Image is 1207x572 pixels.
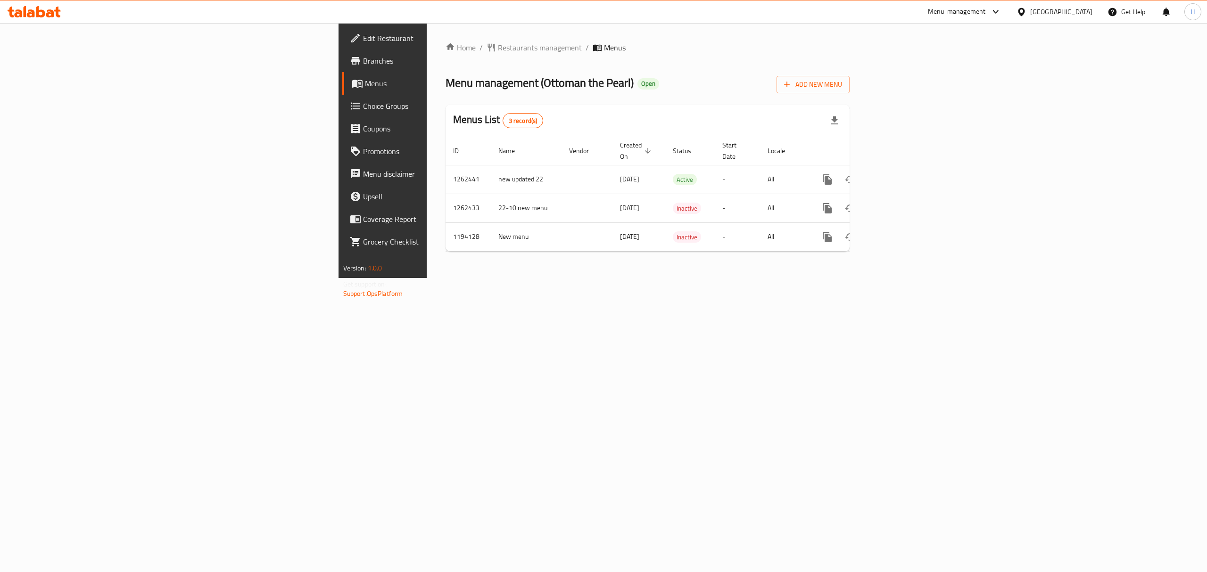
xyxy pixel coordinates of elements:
[816,168,839,191] button: more
[715,194,760,222] td: -
[446,42,850,53] nav: breadcrumb
[342,208,540,230] a: Coverage Report
[342,230,540,253] a: Grocery Checklist
[363,100,533,112] span: Choice Groups
[784,79,842,90] span: Add New Menu
[363,33,533,44] span: Edit Restaurant
[365,78,533,89] span: Menus
[823,109,846,132] div: Export file
[569,145,601,156] span: Vendor
[1190,7,1195,17] span: H
[722,139,749,162] span: Start Date
[637,80,659,88] span: Open
[342,185,540,208] a: Upsell
[498,145,527,156] span: Name
[637,78,659,90] div: Open
[928,6,986,17] div: Menu-management
[503,116,543,125] span: 3 record(s)
[363,213,533,225] span: Coverage Report
[839,197,861,220] button: Change Status
[673,232,701,243] span: Inactive
[760,222,809,251] td: All
[809,137,914,165] th: Actions
[1030,7,1092,17] div: [GEOGRAPHIC_DATA]
[777,76,850,93] button: Add New Menu
[342,72,540,95] a: Menus
[453,145,471,156] span: ID
[673,174,697,185] span: Active
[363,123,533,134] span: Coupons
[453,113,543,128] h2: Menus List
[343,278,387,290] span: Get support on:
[363,55,533,66] span: Branches
[586,42,589,53] li: /
[816,197,839,220] button: more
[342,95,540,117] a: Choice Groups
[760,194,809,222] td: All
[760,165,809,194] td: All
[342,49,540,72] a: Branches
[342,117,540,140] a: Coupons
[839,226,861,248] button: Change Status
[342,27,540,49] a: Edit Restaurant
[363,236,533,247] span: Grocery Checklist
[503,113,544,128] div: Total records count
[342,163,540,185] a: Menu disclaimer
[363,168,533,180] span: Menu disclaimer
[363,191,533,202] span: Upsell
[620,139,654,162] span: Created On
[839,168,861,191] button: Change Status
[673,231,701,243] div: Inactive
[343,287,403,300] a: Support.OpsPlatform
[715,222,760,251] td: -
[620,202,639,214] span: [DATE]
[342,140,540,163] a: Promotions
[620,230,639,243] span: [DATE]
[816,226,839,248] button: more
[768,145,797,156] span: Locale
[673,145,703,156] span: Status
[446,137,914,252] table: enhanced table
[343,262,366,274] span: Version:
[715,165,760,194] td: -
[363,146,533,157] span: Promotions
[620,173,639,185] span: [DATE]
[604,42,626,53] span: Menus
[368,262,382,274] span: 1.0.0
[673,203,701,214] span: Inactive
